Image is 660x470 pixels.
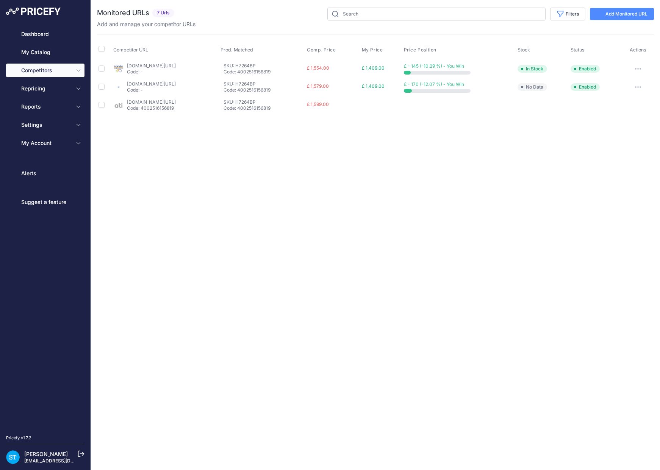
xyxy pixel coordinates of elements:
[6,27,84,41] a: Dashboard
[224,81,304,87] p: SKU: H7264BP
[307,83,329,89] span: £ 1,579.00
[127,105,176,111] p: Code: 4002516156819
[224,63,304,69] p: SKU: H7264BP
[404,81,464,87] span: £ - 170 (-12.07 %) - You Win
[127,87,176,93] p: Code: -
[224,87,304,93] p: Code: 4002516156819
[518,83,547,91] span: No Data
[6,167,84,180] a: Alerts
[571,83,600,91] span: Enabled
[224,69,304,75] p: Code: 4002516156819
[6,8,61,15] img: Pricefy Logo
[6,82,84,95] button: Repricing
[518,65,547,73] span: In Stock
[97,8,149,18] h2: Monitored URLs
[327,8,546,20] input: Search
[550,8,585,20] button: Filters
[404,63,464,69] span: £ - 145 (-10.29 %) - You Win
[362,65,385,71] span: £ 1,409.00
[404,47,438,53] button: Price Position
[127,81,176,87] a: [DOMAIN_NAME][URL]
[307,101,329,107] span: £ 1,599.00
[6,195,84,209] a: Suggest a feature
[307,47,338,53] button: Comp. Price
[6,100,84,114] button: Reports
[24,458,103,464] a: [EMAIL_ADDRESS][DOMAIN_NAME]
[224,105,304,111] p: Code: 4002516156819
[21,85,71,92] span: Repricing
[97,20,195,28] p: Add and manage your competitor URLs
[224,99,304,105] p: SKU: H7264BP
[571,65,600,73] span: Enabled
[221,47,253,53] span: Prod. Matched
[571,47,585,53] span: Status
[21,121,71,129] span: Settings
[630,47,646,53] span: Actions
[362,83,385,89] span: £ 1,409.00
[24,451,68,457] a: [PERSON_NAME]
[590,8,654,20] a: Add Monitored URL
[307,65,329,71] span: £ 1,554.00
[127,63,176,68] a: [DOMAIN_NAME][URL]
[307,47,336,53] span: Comp. Price
[21,67,71,74] span: Competitors
[21,139,71,147] span: My Account
[127,99,176,105] a: [DOMAIN_NAME][URL]
[518,47,530,53] span: Stock
[362,47,383,53] span: My Price
[21,103,71,110] span: Reports
[6,45,84,59] a: My Catalog
[6,118,84,132] button: Settings
[6,27,84,426] nav: Sidebar
[6,136,84,150] button: My Account
[404,47,436,53] span: Price Position
[127,69,176,75] p: Code: -
[362,47,385,53] button: My Price
[113,47,148,53] span: Competitor URL
[152,9,174,17] span: 7 Urls
[6,435,31,441] div: Pricefy v1.7.2
[6,64,84,77] button: Competitors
